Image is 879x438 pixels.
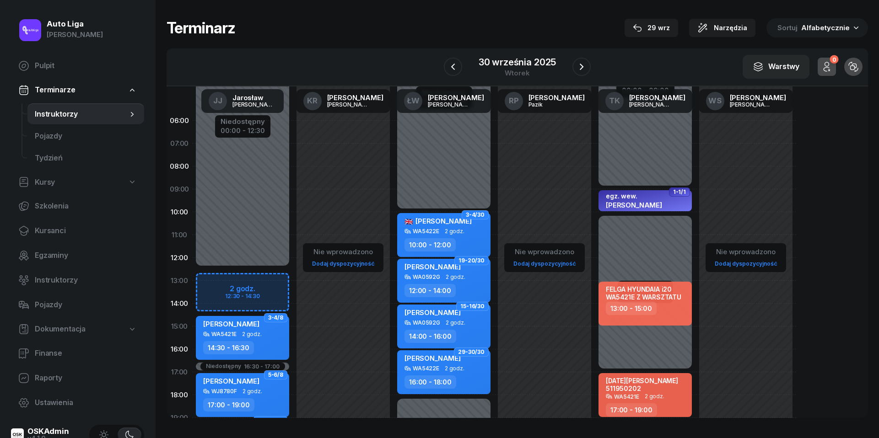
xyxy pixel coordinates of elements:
[11,55,144,77] a: Pulpit
[730,94,786,101] div: [PERSON_NAME]
[167,132,192,155] div: 07:00
[633,22,670,33] div: 29 wrz
[27,427,69,435] div: OSKAdmin
[446,274,465,280] span: 2 godz.
[232,94,276,101] div: Jarosław
[167,406,192,429] div: 19:00
[801,23,850,32] span: Alfabetycznie
[407,97,420,105] span: ŁW
[711,246,781,258] div: Nie wprowadzono
[413,320,440,326] div: WA0592G
[766,18,868,37] button: Sortuj Alfabetycznie
[11,220,144,242] a: Kursanci
[27,125,144,147] a: Pojazdy
[606,201,662,209] span: [PERSON_NAME]
[35,200,137,212] span: Szkolenia
[404,217,472,225] span: [PERSON_NAME]
[167,20,235,36] h1: Terminarz
[167,178,192,201] div: 09:00
[458,351,485,353] span: 29-30/30
[614,394,639,400] div: WA5421E
[167,292,192,315] div: 14:00
[404,330,456,343] div: 14:00 - 16:00
[35,299,137,311] span: Pojazdy
[497,89,592,113] a: RP[PERSON_NAME]Pazik
[327,101,371,107] div: [PERSON_NAME]
[35,130,137,142] span: Pojazdy
[479,69,556,76] div: wtorek
[35,60,137,72] span: Pulpit
[730,101,774,107] div: [PERSON_NAME]
[167,246,192,269] div: 12:00
[167,109,192,132] div: 06:00
[327,94,383,101] div: [PERSON_NAME]
[645,210,664,217] span: 1 godz.
[510,244,579,271] button: Nie wprowadzonoDodaj dyspozycyjność
[413,365,439,371] div: WA5422E
[221,118,265,125] div: Niedostępny
[35,274,137,286] span: Instruktorzy
[211,331,237,337] div: WA5421E
[460,305,485,307] span: 15-16/30
[167,338,192,361] div: 16:00
[509,97,519,105] span: RP
[699,89,793,113] a: WS[PERSON_NAME][PERSON_NAME]
[213,97,222,105] span: JJ
[35,108,128,120] span: Instruktorzy
[243,388,262,395] span: 2 godz.
[11,319,144,340] a: Dokumentacja
[35,397,137,409] span: Ustawienia
[211,388,237,394] div: WJ8780F
[201,89,284,113] a: JJJarosław[PERSON_NAME]
[629,101,673,107] div: [PERSON_NAME]
[404,284,456,297] div: 12:00 - 14:00
[479,58,556,67] div: 30 września 2025
[404,238,456,251] div: 10:00 - 12:00
[232,101,276,107] div: [PERSON_NAME]
[47,29,103,41] div: [PERSON_NAME]
[242,331,262,337] span: 2 godz.
[27,147,144,169] a: Tydzień
[689,19,755,37] button: Narzędzia
[35,250,137,262] span: Egzaminy
[308,244,378,271] button: Nie wprowadzonoDodaj dyspozycyjność
[206,363,280,369] button: Niedostępny16:30 - 17:00
[458,260,485,262] span: 19-20/30
[221,125,265,134] div: 00:00 - 12:30
[614,210,640,216] div: WJ8780F
[629,94,685,101] div: [PERSON_NAME]
[206,363,241,369] div: Niedostępny
[404,308,461,317] span: [PERSON_NAME]
[413,228,439,234] div: WA5422E
[35,84,75,96] span: Terminarze
[167,155,192,178] div: 08:00
[711,244,781,271] button: Nie wprowadzonoDodaj dyspozycyjność
[404,217,413,226] span: 🇬🇧
[428,101,472,107] div: [PERSON_NAME]
[777,22,799,34] span: Sortuj
[35,372,137,384] span: Raporty
[404,354,461,363] span: [PERSON_NAME]
[11,269,144,291] a: Instruktorzy
[413,274,440,280] div: WA0592G
[35,152,137,164] span: Tydzień
[35,323,86,335] span: Dokumentacja
[203,320,259,328] span: [PERSON_NAME]
[753,61,799,73] div: Warstwy
[818,58,836,76] button: 0
[11,245,144,267] a: Egzaminy
[606,403,657,417] div: 17:00 - 19:00
[830,55,838,64] div: 0
[203,377,259,385] span: [PERSON_NAME]
[308,258,378,269] a: Dodaj dyspozycyjność
[11,80,144,101] a: Terminarze
[711,258,781,269] a: Dodaj dyspozycyjność
[167,201,192,224] div: 10:00
[307,97,318,105] span: KR
[714,22,747,33] span: Narzędzia
[35,347,137,359] span: Finanse
[446,320,465,326] span: 2 godz.
[445,228,464,235] span: 2 godz.
[268,374,283,376] span: 5-6/8
[11,392,144,414] a: Ustawienia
